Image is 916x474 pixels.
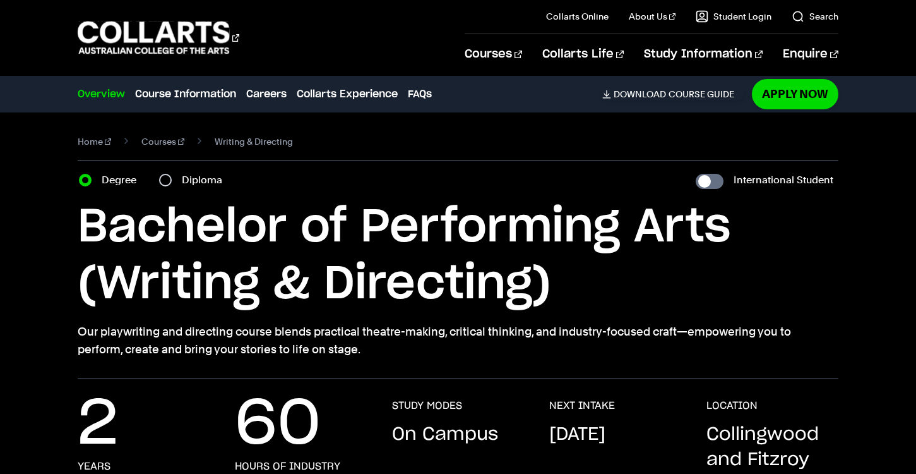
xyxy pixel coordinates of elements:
p: 60 [235,399,321,450]
a: Enquire [783,33,838,75]
p: Collingwood and Fitzroy [706,422,838,473]
a: Overview [78,87,125,102]
p: 2 [78,399,118,450]
a: Search [792,10,838,23]
a: FAQs [408,87,432,102]
p: On Campus [392,422,498,447]
div: Go to homepage [78,20,239,56]
a: Apply Now [752,79,838,109]
a: Course Information [135,87,236,102]
a: Collarts Life [542,33,624,75]
p: Our playwriting and directing course blends practical theatre-making, critical thinking, and indu... [78,323,838,358]
h3: LOCATION [706,399,758,412]
label: International Student [734,171,833,189]
a: DownloadCourse Guide [602,88,744,100]
label: Degree [102,171,144,189]
a: Home [78,133,111,150]
p: [DATE] [549,422,605,447]
h1: Bachelor of Performing Arts (Writing & Directing) [78,199,838,313]
a: Courses [465,33,522,75]
a: Student Login [696,10,771,23]
span: Writing & Directing [215,133,293,150]
h3: years [78,460,110,473]
a: Study Information [644,33,763,75]
h3: NEXT INTAKE [549,399,615,412]
label: Diploma [182,171,230,189]
a: Careers [246,87,287,102]
span: Download [614,88,666,100]
h3: STUDY MODES [392,399,462,412]
a: About Us [629,10,675,23]
a: Collarts Online [546,10,609,23]
a: Courses [141,133,184,150]
a: Collarts Experience [297,87,398,102]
